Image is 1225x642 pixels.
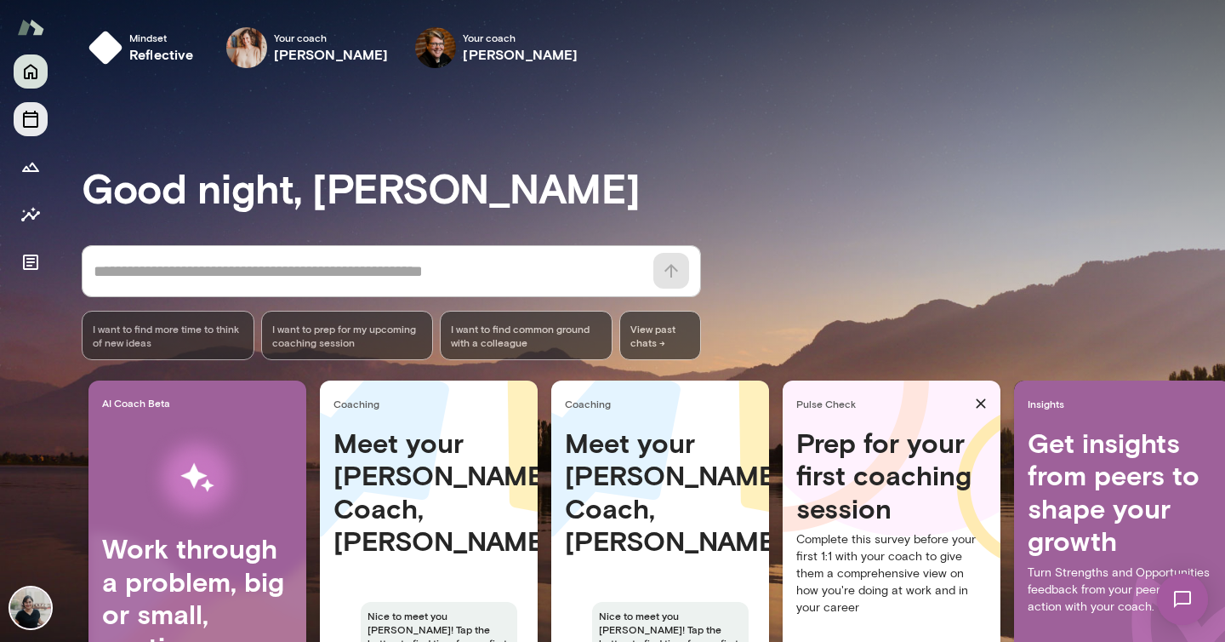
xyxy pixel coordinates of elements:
[796,531,987,616] p: Complete this survey before your first 1:1 with your coach to give them a comprehensive view on h...
[129,44,194,65] h6: reflective
[565,427,755,558] h4: Meet your [PERSON_NAME] Coach, [PERSON_NAME]
[333,397,531,410] span: Coaching
[93,322,243,349] span: I want to find more time to think of new ideas
[102,396,299,410] span: AI Coach Beta
[440,311,612,360] div: I want to find common ground with a colleague
[214,20,401,75] div: Nancy AlsipYour coach[PERSON_NAME]
[1028,427,1218,558] h4: Get insights from peers to shape your growth
[82,163,1225,211] h3: Good night, [PERSON_NAME]
[333,427,524,558] h4: Meet your [PERSON_NAME] Coach, [PERSON_NAME]
[10,588,51,628] img: Aisha Johnson
[14,245,48,279] button: Documents
[796,397,968,410] span: Pulse Check
[274,44,389,65] h6: [PERSON_NAME]
[226,27,267,68] img: Nancy Alsip
[1028,565,1218,616] p: Turn Strengths and Opportunities feedback from your peers into action with your coach.
[14,54,48,89] button: Home
[403,20,590,75] div: Tracie HlavkaYour coach[PERSON_NAME]
[14,150,48,184] button: Growth Plan
[272,322,423,349] span: I want to prep for my upcoming coaching session
[261,311,434,360] div: I want to prep for my upcoming coaching session
[463,31,578,44] span: Your coach
[796,427,987,524] h4: Prep for your first coaching session
[82,311,254,360] div: I want to find more time to think of new ideas
[14,198,48,232] button: Insights
[17,11,44,43] img: Mento
[82,20,208,75] button: Mindsetreflective
[1028,397,1225,410] span: Insights
[122,424,273,532] img: AI Workflows
[88,31,122,65] img: mindset
[451,322,601,349] span: I want to find common ground with a colleague
[565,397,762,410] span: Coaching
[14,102,48,136] button: Sessions
[129,31,194,44] span: Mindset
[619,311,701,360] span: View past chats ->
[463,44,578,65] h6: [PERSON_NAME]
[415,27,456,68] img: Tracie Hlavka
[274,31,389,44] span: Your coach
